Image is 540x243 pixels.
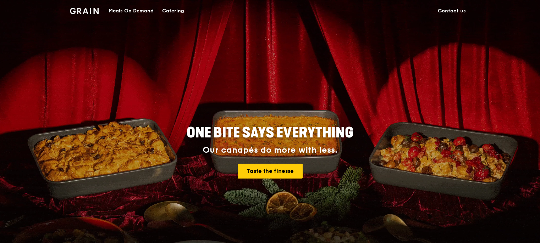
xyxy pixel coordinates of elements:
[158,0,188,22] a: Catering
[142,145,398,155] div: Our canapés do more with less.
[187,124,353,141] span: ONE BITE SAYS EVERYTHING
[238,164,303,179] a: Taste the finesse
[109,0,154,22] div: Meals On Demand
[70,8,99,14] img: Grain
[162,0,184,22] div: Catering
[434,0,470,22] a: Contact us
